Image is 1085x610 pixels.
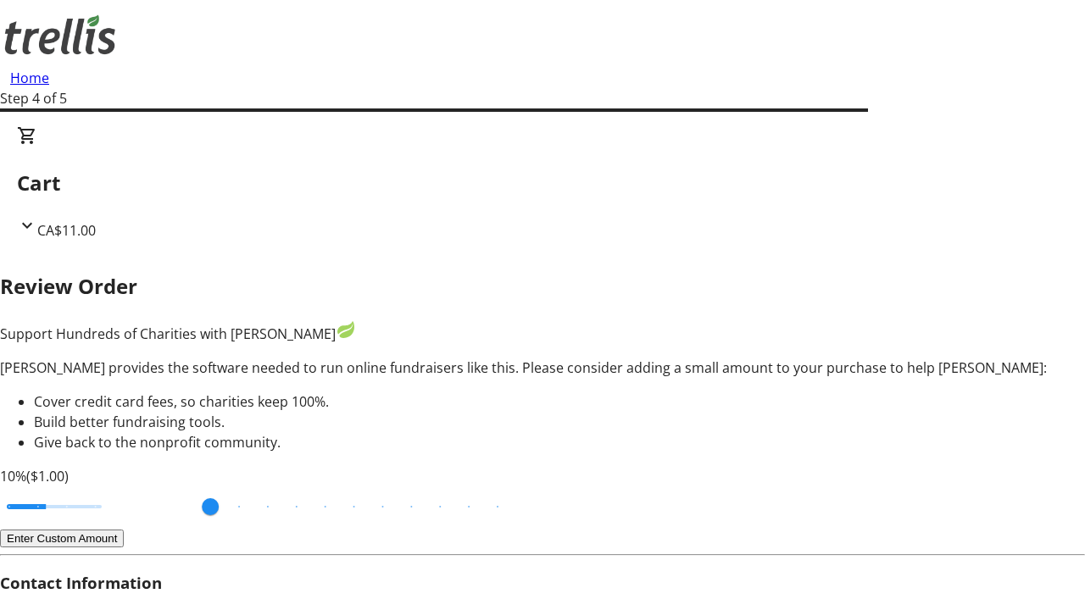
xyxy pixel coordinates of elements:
li: Give back to the nonprofit community. [34,432,1085,452]
li: Build better fundraising tools. [34,412,1085,432]
li: Cover credit card fees, so charities keep 100%. [34,391,1085,412]
div: CartCA$11.00 [17,125,1068,241]
span: CA$11.00 [37,221,96,240]
h2: Cart [17,168,1068,198]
